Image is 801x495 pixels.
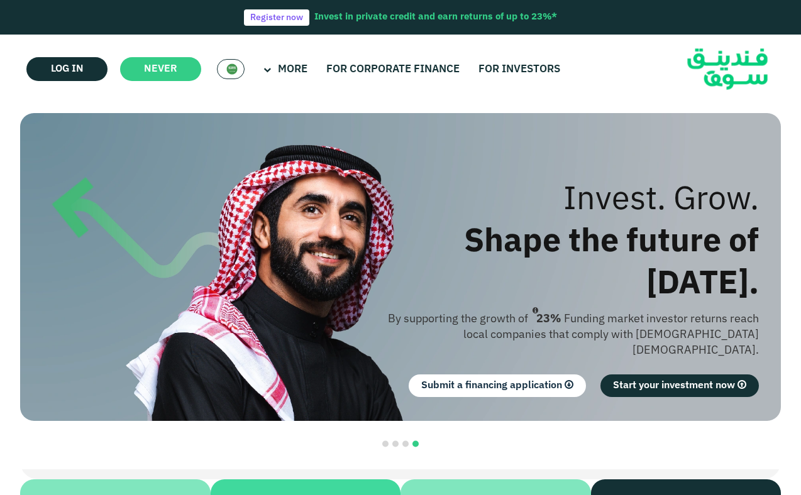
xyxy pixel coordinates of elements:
[388,313,759,356] font: By supporting the growth of local companies that comply with [DEMOGRAPHIC_DATA] [DEMOGRAPHIC_DATA].
[226,63,238,75] img: SA Flag
[250,14,303,23] font: Register now
[666,38,789,101] img: Logo
[421,381,562,390] font: Submit a financing application
[533,308,538,315] i: 23% Internal Rate of Return (Expected) ~ 15% Net Return (Expected)
[390,439,400,449] button: navigation
[400,439,411,449] button: navigation
[411,439,421,449] button: navigation
[278,64,307,75] font: More
[563,185,759,216] font: Invest. Grow.
[244,9,309,26] a: Register now
[314,13,557,21] font: Invest in private credit and earn returns of up to 23%*
[326,64,460,75] font: For corporate finance
[478,64,560,75] font: For investors
[475,59,563,80] a: For investors
[380,439,390,449] button: navigation
[600,374,759,397] a: Start your investment now
[464,227,759,300] font: Shape the future of [DATE].
[26,57,108,81] a: Log in
[144,64,177,73] font: never
[564,313,759,325] font: Funding market investor returns reach
[613,381,735,390] font: Start your investment now
[409,374,586,397] a: Submit a financing application
[536,313,561,325] font: 23%
[51,64,84,73] font: Log in
[323,59,463,80] a: For corporate finance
